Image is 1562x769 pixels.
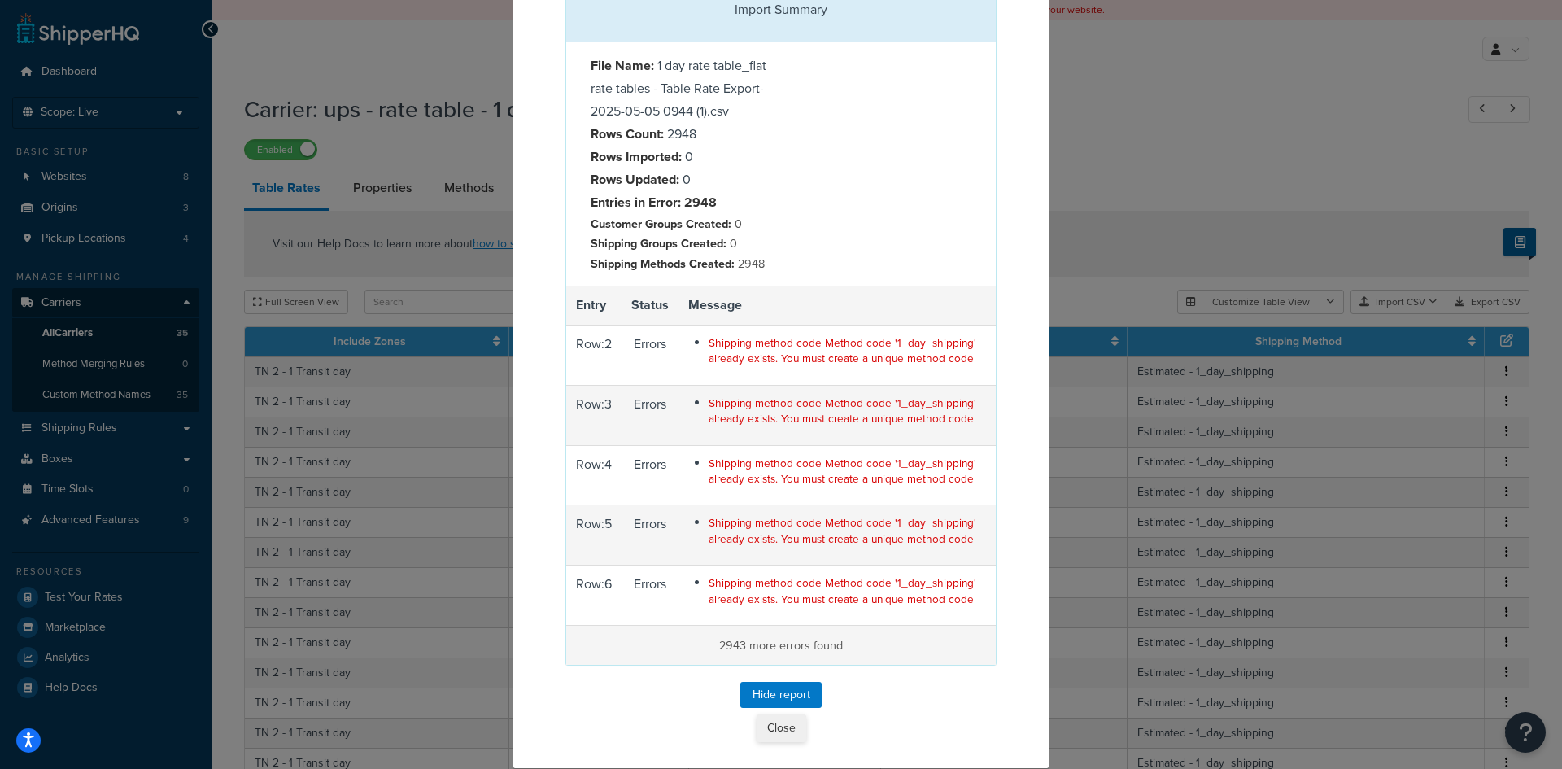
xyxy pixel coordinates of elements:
th: Status [622,286,678,326]
strong: Rows Updated: [591,170,679,189]
span: Shipping method code Method code '1_day_shipping' already exists. You must create a unique method... [709,575,976,606]
th: Entry [566,286,622,326]
strong: Shipping Methods Created: [591,255,735,273]
td: Errors [622,385,678,445]
span: Shipping method code Method code '1_day_shipping' already exists. You must create a unique method... [709,334,976,366]
button: Hide report [740,682,822,708]
strong: Customer Groups Created: [591,215,731,233]
td: Row: 2 [566,325,622,385]
p: 0 [591,214,769,234]
td: Errors [622,566,678,626]
p: 2948 [591,254,769,273]
span: Shipping method code Method code '1_day_shipping' already exists. You must create a unique method... [709,395,976,426]
strong: File Name: [591,56,654,75]
td: Row: 4 [566,445,622,505]
p: 2943 more errors found [576,636,986,655]
button: Close [757,714,806,742]
span: Shipping method code Method code '1_day_shipping' already exists. You must create a unique method... [709,514,976,546]
td: Row: 5 [566,505,622,566]
strong: Rows Count: [591,125,664,143]
p: 0 [591,234,769,253]
span: Shipping method code Method code '1_day_shipping' already exists. You must create a unique method... [709,455,976,487]
td: Errors [622,325,678,385]
td: Row: 3 [566,385,622,445]
td: Row: 6 [566,566,622,626]
td: Errors [622,505,678,566]
h3: Import Summary [578,2,984,17]
strong: Rows Imported: [591,147,682,166]
th: Message [678,286,996,326]
td: Errors [622,445,678,505]
strong: Entries in Error: 2948 [591,193,717,212]
strong: Shipping Groups Created: [591,234,726,252]
div: 1 day rate table_flat rate tables - Table Rate Export-2025-05-05 0944 (1).csv 2948 0 0 [578,55,781,273]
